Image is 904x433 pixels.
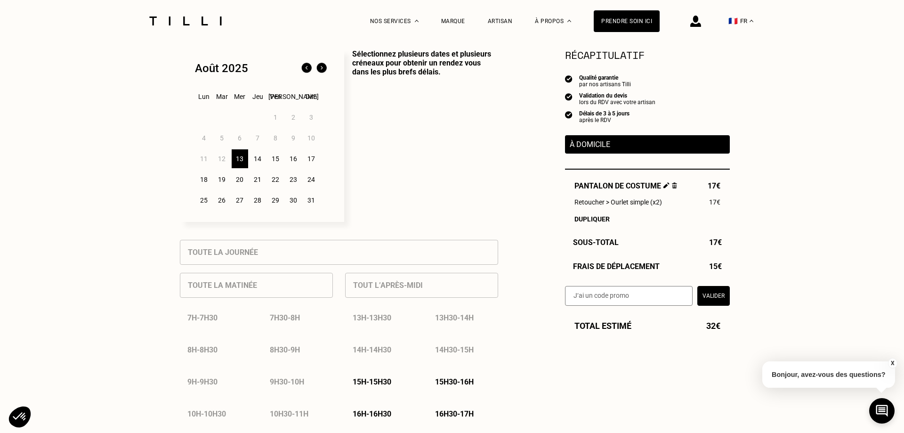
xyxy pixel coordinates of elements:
[267,149,284,168] div: 15
[488,18,513,25] a: Artisan
[196,170,212,189] div: 18
[214,170,230,189] div: 19
[574,198,662,206] span: Retoucher > Ourlet simple (x2)
[579,92,655,99] div: Validation du devis
[888,358,897,368] button: X
[299,61,314,76] img: Mois précédent
[303,191,320,210] div: 31
[690,16,701,27] img: icône connexion
[250,191,266,210] div: 28
[196,191,212,210] div: 25
[267,191,284,210] div: 29
[250,149,266,168] div: 14
[344,49,498,222] p: Sélectionnez plusieurs dates et plusieurs créneaux pour obtenir un rendez vous dans les plus bref...
[565,47,730,63] section: Récapitulatif
[750,20,753,22] img: menu déroulant
[574,181,677,190] span: Pantalon de costume
[728,16,738,25] span: 🇫🇷
[250,170,266,189] div: 21
[709,198,720,206] span: 17€
[565,110,573,119] img: icon list info
[232,149,248,168] div: 13
[594,10,660,32] a: Prendre soin ici
[565,74,573,83] img: icon list info
[579,117,630,123] div: après le RDV
[697,286,730,306] button: Valider
[574,215,720,223] div: Dupliquer
[232,170,248,189] div: 20
[565,286,693,306] input: J‘ai un code promo
[435,377,474,386] p: 15h30 - 16h
[565,321,730,331] div: Total estimé
[567,20,571,22] img: Menu déroulant à propos
[565,92,573,101] img: icon list info
[672,182,677,188] img: Supprimer
[303,149,320,168] div: 17
[314,61,329,76] img: Mois suivant
[663,182,670,188] img: Éditer
[353,377,391,386] p: 15h - 15h30
[706,321,720,331] span: 32€
[435,409,474,418] p: 16h30 - 17h
[267,170,284,189] div: 22
[579,81,631,88] div: par nos artisans Tilli
[579,99,655,106] div: lors du RDV avec votre artisan
[214,191,230,210] div: 26
[285,149,302,168] div: 16
[195,62,248,75] div: Août 2025
[232,191,248,210] div: 27
[762,361,895,388] p: Bonjour, avez-vous des questions?
[441,18,465,25] a: Marque
[146,16,225,25] img: Logo du service de couturière Tilli
[579,74,631,81] div: Qualité garantie
[709,238,722,247] span: 17€
[415,20,419,22] img: Menu déroulant
[579,110,630,117] div: Délais de 3 à 5 jours
[570,140,725,149] p: À domicile
[565,238,730,247] div: Sous-Total
[353,409,391,418] p: 16h - 16h30
[565,262,730,271] div: Frais de déplacement
[709,262,722,271] span: 15€
[303,170,320,189] div: 24
[285,170,302,189] div: 23
[285,191,302,210] div: 30
[708,181,720,190] span: 17€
